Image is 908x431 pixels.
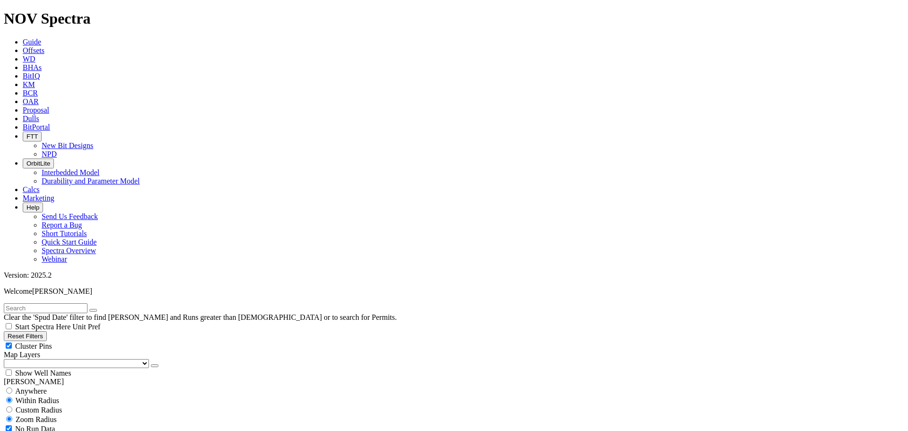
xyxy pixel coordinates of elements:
span: Map Layers [4,351,40,359]
a: Dulls [23,114,39,123]
a: Short Tutorials [42,229,87,237]
a: Calcs [23,185,40,194]
a: Guide [23,38,41,46]
a: BHAs [23,63,42,71]
input: Start Spectra Here [6,323,12,329]
span: FTT [26,133,38,140]
a: Durability and Parameter Model [42,177,140,185]
button: FTT [23,132,42,141]
span: Clear the 'Spud Date' filter to find [PERSON_NAME] and Runs greater than [DEMOGRAPHIC_DATA] or to... [4,313,397,321]
a: Offsets [23,46,44,54]
span: OrbitLite [26,160,50,167]
span: Within Radius [16,396,59,405]
span: Start Spectra Here [15,323,70,331]
button: Help [23,202,43,212]
a: Report a Bug [42,221,82,229]
a: Send Us Feedback [42,212,98,220]
span: Custom Radius [16,406,62,414]
span: [PERSON_NAME] [32,287,92,295]
button: OrbitLite [23,158,54,168]
button: Reset Filters [4,331,47,341]
a: Marketing [23,194,54,202]
a: NPD [42,150,57,158]
span: Zoom Radius [16,415,57,423]
a: WD [23,55,35,63]
div: Version: 2025.2 [4,271,904,280]
a: Webinar [42,255,67,263]
input: Search [4,303,87,313]
span: Unit Pref [72,323,100,331]
a: Quick Start Guide [42,238,96,246]
a: BitIQ [23,72,40,80]
a: KM [23,80,35,88]
a: OAR [23,97,39,106]
a: BCR [23,89,38,97]
span: Anywhere [15,387,47,395]
a: Interbedded Model [42,168,99,176]
span: Show Well Names [15,369,71,377]
a: Spectra Overview [42,246,96,255]
span: Cluster Pins [15,342,52,350]
h1: NOV Spectra [4,10,904,27]
a: Proposal [23,106,49,114]
span: Help [26,204,39,211]
p: Welcome [4,287,904,296]
a: BitPortal [23,123,50,131]
a: New Bit Designs [42,141,93,150]
div: [PERSON_NAME] [4,378,904,386]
